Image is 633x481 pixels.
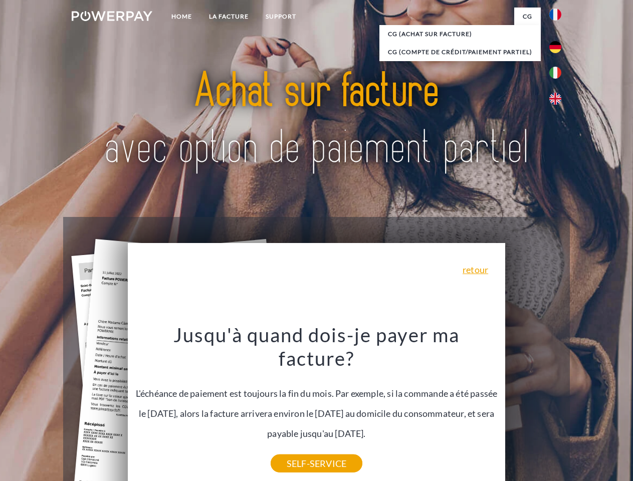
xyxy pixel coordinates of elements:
[134,323,500,463] div: L'échéance de paiement est toujours la fin du mois. Par exemple, si la commande a été passée le [...
[96,48,537,192] img: title-powerpay_fr.svg
[72,11,152,21] img: logo-powerpay-white.svg
[257,8,305,26] a: Support
[271,454,362,472] a: SELF-SERVICE
[200,8,257,26] a: LA FACTURE
[163,8,200,26] a: Home
[134,323,500,371] h3: Jusqu'à quand dois-je payer ma facture?
[514,8,541,26] a: CG
[549,9,561,21] img: fr
[463,265,488,274] a: retour
[549,41,561,53] img: de
[379,25,541,43] a: CG (achat sur facture)
[549,67,561,79] img: it
[379,43,541,61] a: CG (Compte de crédit/paiement partiel)
[549,93,561,105] img: en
